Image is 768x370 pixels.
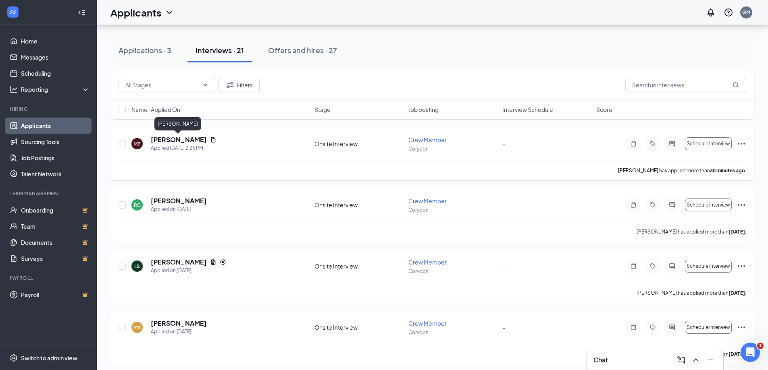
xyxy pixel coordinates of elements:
b: [DATE] [728,229,745,235]
p: Corydon [408,268,497,275]
span: Crew Member [408,258,447,266]
span: Crew Member [408,136,447,143]
a: Scheduling [21,65,90,81]
svg: Note [629,141,638,147]
svg: Document [210,259,216,265]
a: Talent Network [21,166,90,182]
iframe: Intercom live chat [741,343,760,362]
div: Applications · 3 [119,45,171,55]
a: Applicants [21,118,90,134]
div: Onsite Interview [314,262,404,270]
div: [PERSON_NAME] [154,117,201,130]
svg: ActiveChat [667,324,677,331]
a: Home [21,33,90,49]
b: [DATE] [728,351,745,357]
a: DocumentsCrown [21,234,90,250]
button: Schedule interview [685,260,732,273]
svg: ComposeMessage [676,355,686,365]
p: Corydon [408,329,497,336]
h5: [PERSON_NAME] [151,258,207,267]
div: MK [133,324,141,331]
div: Applied [DATE] 2:26 PM [151,144,216,152]
svg: Ellipses [737,322,746,332]
div: Onsite Interview [314,140,404,148]
div: Reporting [21,85,90,93]
p: Corydon [408,207,497,213]
span: Schedule interview [687,202,730,208]
button: Schedule interview [685,321,732,334]
a: Sourcing Tools [21,134,90,150]
svg: Collapse [78,8,86,17]
span: Schedule interview [687,325,730,330]
b: [DATE] [728,290,745,296]
a: Job Postings [21,150,90,166]
div: Applied on [DATE] [151,205,207,213]
div: Hiring [10,105,88,112]
svg: Tag [648,324,658,331]
svg: Note [629,202,638,208]
svg: ChevronDown [202,82,208,88]
svg: ActiveChat [667,141,677,147]
svg: Ellipses [737,139,746,149]
h5: [PERSON_NAME] [151,319,207,328]
svg: Notifications [706,8,716,17]
p: [PERSON_NAME] has applied more than . [637,228,746,235]
a: OnboardingCrown [21,202,90,218]
svg: Minimize [706,355,715,365]
span: - [502,201,505,209]
h5: [PERSON_NAME] [151,196,207,205]
div: LS [134,263,140,270]
svg: Note [629,263,638,269]
span: Job posting [408,105,439,114]
div: Applied on [DATE] [151,267,226,275]
b: 30 minutes ago [710,167,745,174]
svg: WorkstreamLogo [9,8,17,16]
svg: ChevronDown [164,8,174,17]
div: Onsite Interview [314,201,404,209]
a: SurveysCrown [21,250,90,267]
svg: Filter [225,80,235,90]
input: Search in interviews [625,77,746,93]
h3: Chat [593,356,608,364]
p: [PERSON_NAME] has applied more than . [618,167,746,174]
button: ComposeMessage [675,353,688,366]
p: [PERSON_NAME] has applied more than . [637,289,746,296]
input: All Stages [125,81,199,89]
span: Stage [314,105,331,114]
div: Offers and hires · 27 [268,45,337,55]
h1: Applicants [110,6,161,19]
button: ChevronUp [689,353,702,366]
div: Interviews · 21 [196,45,244,55]
h5: [PERSON_NAME] [151,135,207,144]
svg: ChevronUp [691,355,701,365]
svg: Document [210,136,216,143]
svg: Note [629,324,638,331]
svg: Tag [648,202,658,208]
p: Corydon [408,145,497,152]
div: Onsite Interview [314,323,404,331]
svg: ActiveChat [667,263,677,269]
svg: ActiveChat [667,202,677,208]
button: Filter Filters [219,77,260,93]
button: Schedule interview [685,137,732,150]
span: Schedule interview [687,263,730,269]
div: GM [742,9,750,16]
a: TeamCrown [21,218,90,234]
div: RC [134,202,141,209]
span: - [502,324,505,331]
svg: Tag [648,141,658,147]
div: Payroll [10,275,88,281]
span: - [502,263,505,270]
div: MP [133,141,141,147]
svg: QuestionInfo [724,8,733,17]
span: Schedule interview [687,141,730,147]
svg: Tag [648,263,658,269]
svg: Settings [10,354,18,362]
span: Score [596,105,612,114]
span: Crew Member [408,197,447,205]
span: Interview Schedule [502,105,553,114]
div: Switch to admin view [21,354,77,362]
span: - [502,140,505,147]
div: Team Management [10,190,88,197]
svg: Ellipses [737,261,746,271]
